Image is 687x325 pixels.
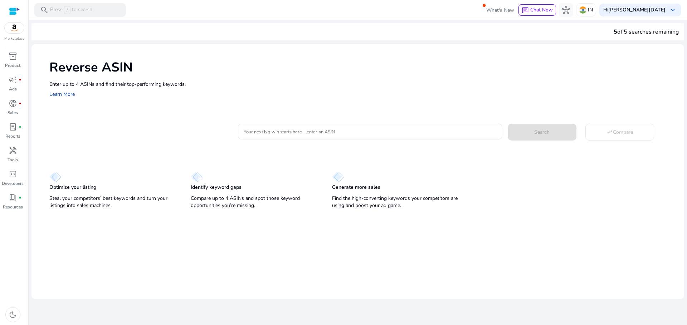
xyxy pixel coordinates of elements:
img: diamond.svg [49,172,61,182]
span: / [64,6,70,14]
p: Tools [8,157,18,163]
span: search [40,6,49,14]
img: diamond.svg [332,172,344,182]
span: hub [562,6,570,14]
span: 5 [614,28,617,36]
p: Generate more sales [332,184,380,191]
img: in.svg [579,6,586,14]
span: inventory_2 [9,52,17,60]
p: Steal your competitors’ best keywords and turn your listings into sales machines. [49,195,176,209]
p: IN [588,4,593,16]
span: handyman [9,146,17,155]
p: Identify keyword gaps [191,184,242,191]
span: donut_small [9,99,17,108]
span: keyboard_arrow_down [668,6,677,14]
div: of 5 searches remaining [614,28,679,36]
span: book_4 [9,193,17,202]
p: Marketplace [4,36,24,41]
img: diamond.svg [191,172,203,182]
img: amazon.svg [5,23,24,33]
span: fiber_manual_record [19,196,21,199]
p: Resources [3,204,23,210]
p: Hi [603,8,666,13]
span: chat [522,7,529,14]
span: lab_profile [9,123,17,131]
span: code_blocks [9,170,17,178]
span: fiber_manual_record [19,125,21,128]
button: hub [559,3,573,17]
a: Learn More [49,91,75,98]
p: Press to search [50,6,92,14]
p: Enter up to 4 ASINs and find their top-performing keywords. [49,80,677,88]
p: Find the high-converting keywords your competitors are using and boost your ad game. [332,195,459,209]
span: campaign [9,75,17,84]
span: fiber_manual_record [19,102,21,105]
p: Compare up to 4 ASINs and spot those keyword opportunities you’re missing. [191,195,318,209]
p: Product [5,62,20,69]
span: fiber_manual_record [19,78,21,81]
b: [PERSON_NAME][DATE] [608,6,666,13]
p: Developers [2,180,24,187]
button: chatChat Now [518,4,556,16]
p: Sales [8,109,18,116]
span: dark_mode [9,310,17,319]
p: Optimize your listing [49,184,96,191]
span: Chat Now [530,6,553,13]
p: Ads [9,86,17,92]
p: Reports [5,133,20,139]
span: What's New [486,4,514,16]
h1: Reverse ASIN [49,60,677,75]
